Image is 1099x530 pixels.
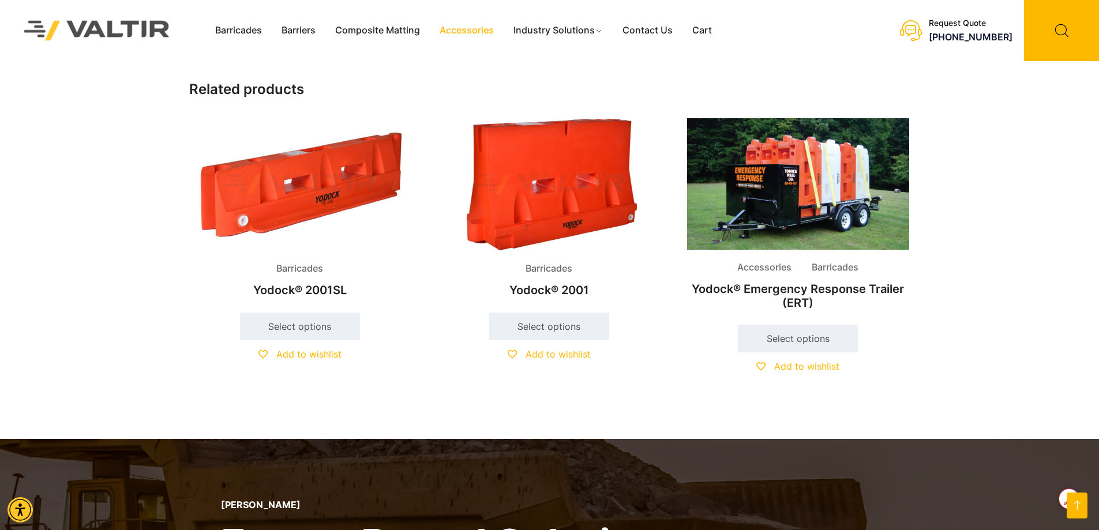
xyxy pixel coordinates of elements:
a: Add to wishlist [756,360,839,372]
a: Accessories [430,22,504,39]
a: Add to wishlist [508,348,591,360]
h2: Yodock® 2001SL [189,277,411,303]
img: Valtir Rentals [9,5,185,55]
a: Accessories BarricadesYodock® Emergency Response Trailer (ERT) [687,118,909,315]
a: Barriers [272,22,325,39]
span: Barricades [803,259,867,276]
a: call (888) 496-3625 [929,31,1012,43]
h2: Related products [189,81,910,98]
a: Select options for “Yodock® 2001” [489,313,609,340]
p: [PERSON_NAME] [221,499,683,510]
a: Composite Matting [325,22,430,39]
img: Barricades [438,118,659,251]
h2: Yodock® Emergency Response Trailer (ERT) [687,276,909,315]
a: BarricadesYodock® 2001 [438,118,659,303]
img: Barricades [189,118,411,251]
a: Contact Us [613,22,682,39]
div: Accessibility Menu [7,497,33,523]
a: Barricades [205,22,272,39]
span: Add to wishlist [526,348,591,360]
a: Select options for “Yodock® 2001SL” [240,313,360,340]
h2: Yodock® 2001 [438,277,659,303]
a: Industry Solutions [504,22,613,39]
img: Accessories [687,118,909,250]
span: Accessories [729,259,800,276]
span: Add to wishlist [276,348,342,360]
span: Add to wishlist [774,360,839,372]
span: Barricades [517,260,581,277]
a: BarricadesYodock® 2001SL [189,118,411,303]
a: Cart [682,22,722,39]
a: Open this option [1067,493,1087,518]
span: Barricades [268,260,332,277]
a: Select options for “Yodock® Emergency Response Trailer (ERT)” [738,325,858,352]
a: Add to wishlist [258,348,342,360]
div: Request Quote [929,18,1012,28]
